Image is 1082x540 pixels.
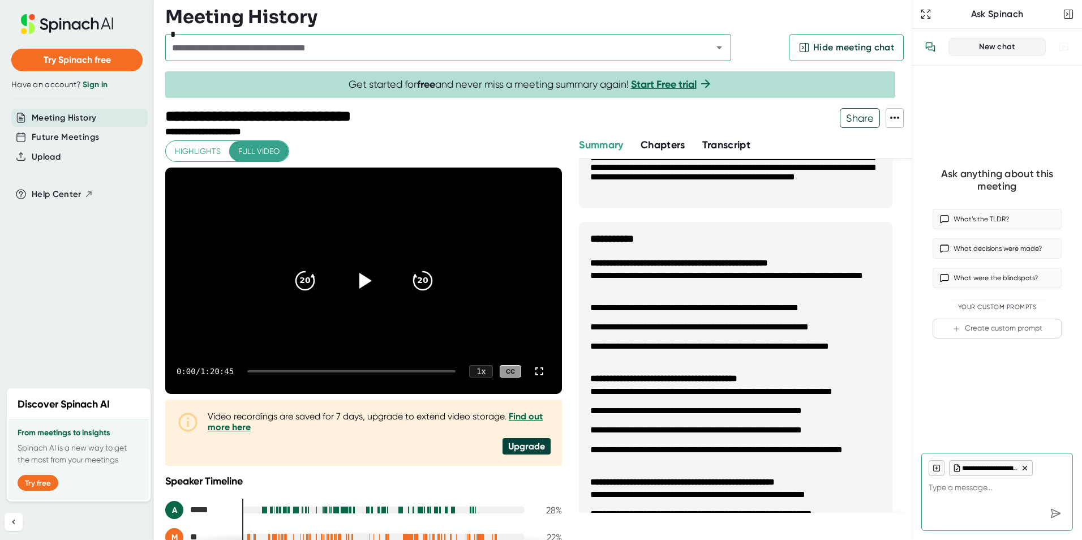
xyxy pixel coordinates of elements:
button: Meeting History [32,112,96,125]
button: Full video [229,141,289,162]
span: Help Center [32,188,81,201]
div: 0:00 / 1:20:45 [177,367,234,376]
button: Try Spinach free [11,49,143,71]
button: Collapse sidebar [5,513,23,531]
h2: Discover Spinach AI [18,397,110,412]
span: Get started for and never miss a meeting summary again! [349,78,712,91]
div: A [165,501,183,519]
a: Find out more here [208,411,543,432]
span: Full video [238,144,280,158]
b: free [417,78,435,91]
div: 1 x [469,365,493,378]
div: Ask Spinach [934,8,1060,20]
div: Amber [165,501,233,519]
button: Upload [32,151,61,164]
div: 28 % [534,505,562,516]
button: What were the blindspots? [933,268,1062,288]
span: Summary [579,139,623,151]
button: Close conversation sidebar [1060,6,1076,22]
button: Summary [579,138,623,153]
button: Share [840,108,880,128]
span: Highlights [175,144,221,158]
button: Help Center [32,188,93,201]
div: Ask anything about this meeting [933,168,1062,193]
h3: Meeting History [165,6,317,28]
div: Video recordings are saved for 7 days, upgrade to extend video storage. [208,411,551,432]
div: Send message [1045,503,1066,524]
button: Expand to Ask Spinach page [918,6,934,22]
h3: From meetings to insights [18,428,140,438]
button: What decisions were made? [933,238,1062,259]
button: Transcript [702,138,751,153]
button: View conversation history [919,36,942,58]
p: Spinach AI is a new way to get the most from your meetings [18,442,140,466]
span: Try Spinach free [44,54,111,65]
button: Highlights [166,141,230,162]
button: Chapters [641,138,685,153]
span: Hide meeting chat [813,41,894,54]
button: Future Meetings [32,131,99,144]
button: Try free [18,475,58,491]
span: Transcript [702,139,751,151]
span: Share [840,108,879,128]
button: Hide meeting chat [789,34,904,61]
button: Create custom prompt [933,319,1062,338]
a: Sign in [83,80,108,89]
button: Open [711,40,727,55]
a: Start Free trial [631,78,697,91]
div: Upgrade [503,438,551,455]
div: New chat [956,42,1038,52]
div: CC [500,365,521,378]
div: Speaker Timeline [165,475,562,487]
div: Your Custom Prompts [933,303,1062,311]
button: What’s the TLDR? [933,209,1062,229]
span: Chapters [641,139,685,151]
div: Have an account? [11,80,143,90]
